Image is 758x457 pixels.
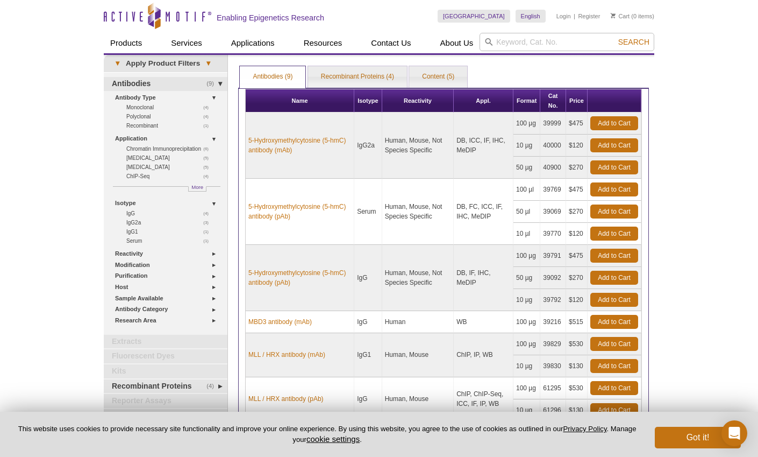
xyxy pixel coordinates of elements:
[540,157,566,179] td: 40900
[566,89,588,113] th: Price
[540,223,566,245] td: 39770
[540,135,566,157] td: 40000
[590,337,638,351] a: Add to Cart
[590,205,638,219] a: Add to Cart
[308,66,407,88] a: Recombinant Proteins (4)
[240,66,305,88] a: Antibodies (9)
[513,311,540,333] td: 100 µg
[566,333,588,355] td: $530
[248,394,324,404] a: MLL / HRX antibody (pAb)
[104,349,227,363] a: Fluorescent Dyes
[354,89,382,113] th: Isotype
[217,13,324,23] h2: Enabling Epigenetics Research
[540,355,566,377] td: 39830
[540,245,566,267] td: 39791
[364,33,417,53] a: Contact Us
[513,157,540,179] td: 50 µg
[513,201,540,223] td: 50 µl
[409,66,467,88] a: Content (5)
[104,379,227,393] a: (4)Recombinant Proteins
[115,293,221,304] a: Sample Available
[382,377,454,421] td: Human, Mouse
[382,333,454,377] td: Human, Mouse
[590,271,638,285] a: Add to Cart
[611,10,654,23] li: (0 items)
[115,198,221,209] a: Isotype
[721,420,747,446] div: Open Intercom Messenger
[566,289,588,311] td: $120
[566,201,588,223] td: $270
[248,317,312,327] a: MBD3 antibody (mAb)
[126,144,214,153] a: (6)Chromatin Immunoprecipitation
[354,333,382,377] td: IgG1
[115,304,221,315] a: Antibody Category
[513,399,540,421] td: 10 µg
[615,37,653,47] button: Search
[354,377,382,421] td: IgG
[540,267,566,289] td: 39092
[611,12,630,20] a: Cart
[297,33,349,53] a: Resources
[382,179,454,245] td: Human, Mouse, Not Species Specific
[454,89,513,113] th: Appl.
[590,381,638,395] a: Add to Cart
[115,270,221,282] a: Purification
[203,209,214,218] span: (4)
[104,409,227,423] a: Small Molecules
[516,10,546,23] a: English
[540,311,566,333] td: 39216
[590,182,638,196] a: Add to Cart
[540,201,566,223] td: 39069
[248,350,325,360] a: MLL / HRX antibody (mAb)
[513,179,540,201] td: 100 µl
[188,186,206,192] a: More
[354,179,382,245] td: Serum
[540,333,566,355] td: 39829
[454,113,513,179] td: DB, ICC, IF, IHC, MeDIP
[566,267,588,289] td: $270
[566,113,588,135] td: $475
[104,335,227,349] a: Extracts
[590,138,638,152] a: Add to Cart
[115,92,221,103] a: Antibody Type
[126,172,214,181] a: (4)ChIP-Seq
[104,394,227,408] a: Reporter Assays
[104,33,148,53] a: Products
[611,13,616,18] img: Your Cart
[104,77,227,91] a: (9)Antibodies
[566,223,588,245] td: $120
[590,116,638,130] a: Add to Cart
[480,33,654,51] input: Keyword, Cat. No.
[115,248,221,259] a: Reactivity
[563,425,606,433] a: Privacy Policy
[248,136,351,155] a: 5-Hydroxymethylcytosine (5-hmC) antibody (mAb)
[556,12,571,20] a: Login
[540,289,566,311] td: 39792
[203,103,214,112] span: (4)
[203,236,214,245] span: (1)
[382,245,454,311] td: Human, Mouse, Not Species Specific
[590,315,638,329] a: Add to Cart
[513,135,540,157] td: 10 µg
[655,427,741,448] button: Got it!
[590,359,638,373] a: Add to Cart
[434,33,480,53] a: About Us
[454,333,513,377] td: ChIP, IP, WB
[513,333,540,355] td: 100 µg
[248,268,351,287] a: 5-Hydroxymethylcytosine (5-hmC) antibody (pAb)
[17,424,637,445] p: This website uses cookies to provide necessary site functionality and improve your online experie...
[109,59,126,68] span: ▾
[566,377,588,399] td: $530
[203,172,214,181] span: (4)
[126,227,214,236] a: (1)IgG1
[578,12,600,20] a: Register
[206,77,220,91] span: (9)
[513,355,540,377] td: 10 µg
[590,249,638,263] a: Add to Cart
[566,311,588,333] td: $515
[566,245,588,267] td: $475
[115,133,221,144] a: Application
[203,112,214,121] span: (4)
[454,245,513,311] td: DB, IF, IHC, MeDIP
[126,236,214,245] a: (1)Serum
